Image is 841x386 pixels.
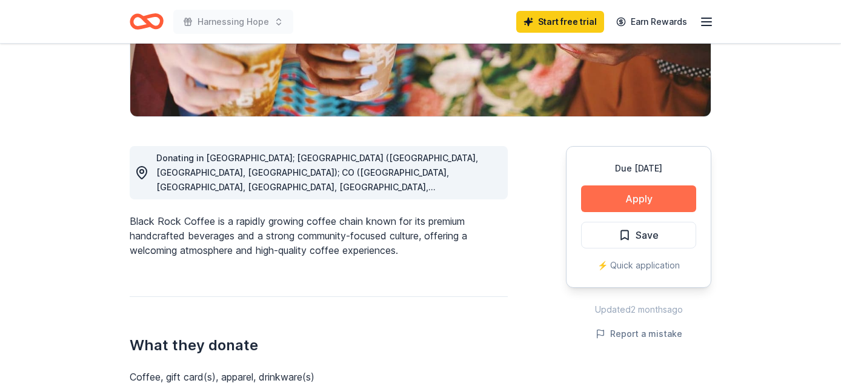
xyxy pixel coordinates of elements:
[130,370,508,384] div: Coffee, gift card(s), apparel, drinkware(s)
[566,302,711,317] div: Updated 2 months ago
[130,214,508,258] div: Black Rock Coffee is a rapidly growing coffee chain known for its premium handcrafted beverages a...
[516,11,604,33] a: Start free trial
[581,258,696,273] div: ⚡️ Quick application
[609,11,694,33] a: Earn Rewards
[173,10,293,34] button: Harnessing Hope
[581,161,696,176] div: Due [DATE]
[198,15,269,29] span: Harnessing Hope
[581,222,696,248] button: Save
[156,153,478,236] span: Donating in [GEOGRAPHIC_DATA]; [GEOGRAPHIC_DATA] ([GEOGRAPHIC_DATA], [GEOGRAPHIC_DATA], [GEOGRAPH...
[581,185,696,212] button: Apply
[130,7,164,36] a: Home
[596,327,682,341] button: Report a mistake
[130,336,508,355] h2: What they donate
[636,227,659,243] span: Save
